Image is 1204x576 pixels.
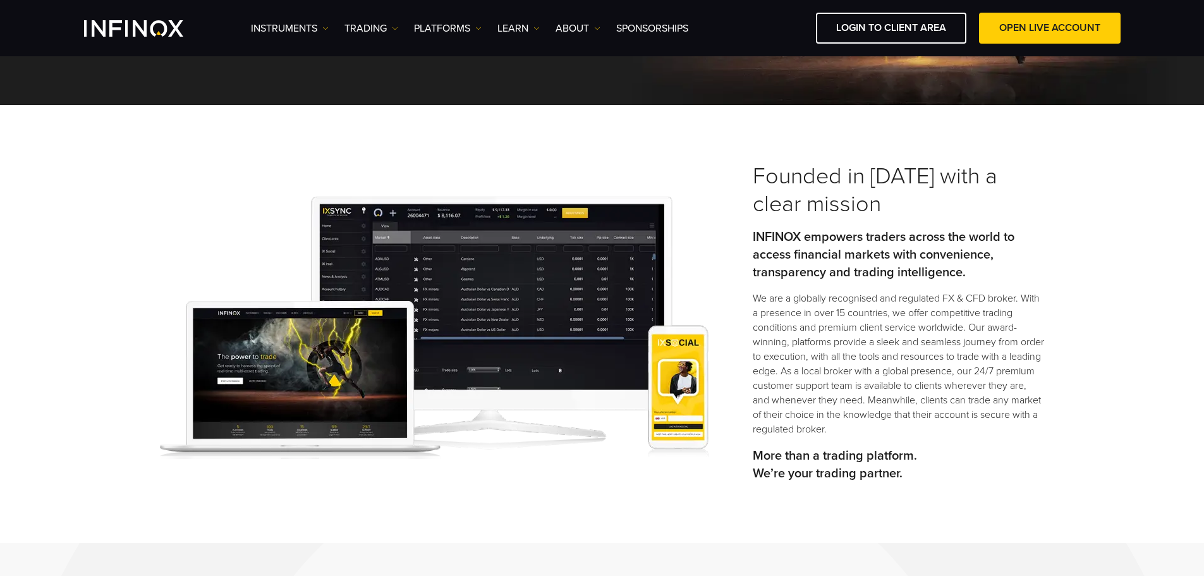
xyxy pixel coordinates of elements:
[556,21,600,36] a: ABOUT
[344,21,398,36] a: TRADING
[816,13,966,44] a: LOGIN TO CLIENT AREA
[84,20,213,37] a: INFINOX Logo
[497,21,540,36] a: Learn
[753,291,1045,437] p: We are a globally recognised and regulated FX & CFD broker. With a presence in over 15 countries,...
[753,447,1045,482] p: More than a trading platform. We’re your trading partner.
[979,13,1121,44] a: OPEN LIVE ACCOUNT
[753,228,1045,281] p: INFINOX empowers traders across the world to access financial markets with convenience, transpare...
[753,162,1045,218] h3: Founded in [DATE] with a clear mission
[251,21,329,36] a: Instruments
[414,21,482,36] a: PLATFORMS
[616,21,688,36] a: SPONSORSHIPS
